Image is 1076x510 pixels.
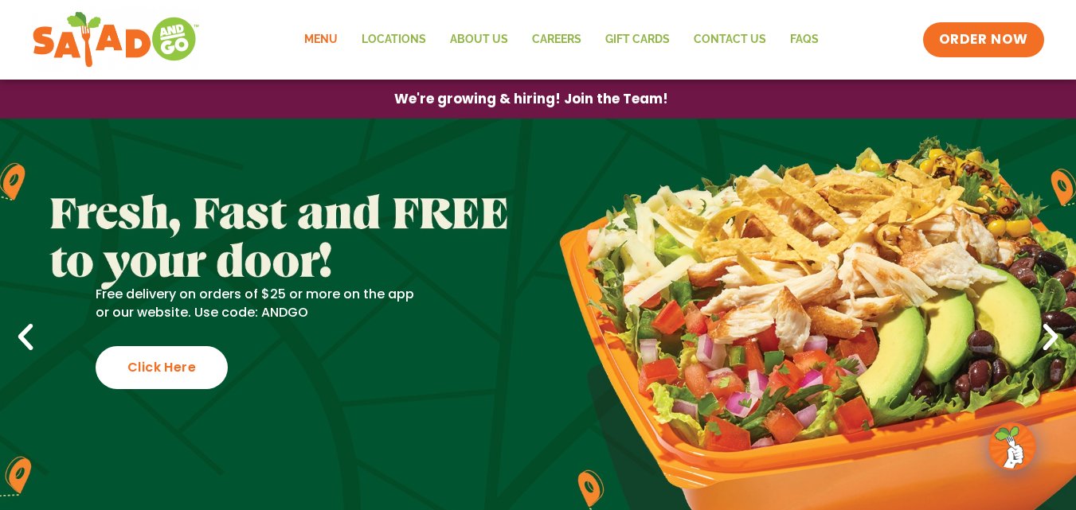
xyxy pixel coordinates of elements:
span: ORDER NOW [939,30,1028,49]
a: FAQs [778,21,831,58]
a: About Us [438,21,520,58]
a: Locations [350,21,438,58]
a: GIFT CARDS [593,21,682,58]
a: ORDER NOW [923,22,1044,57]
nav: Menu [292,21,831,58]
a: We're growing & hiring! Join the Team! [370,80,692,118]
div: Previous slide [8,320,43,355]
img: new-SAG-logo-768×292 [32,8,200,72]
p: Free delivery on orders of $25 or more on the app or our website. Use code: ANDGO [96,286,419,321]
span: We're growing & hiring! Join the Team! [394,92,668,106]
a: Menu [292,21,350,58]
div: Next slide [1033,320,1068,355]
div: Click Here [96,346,228,389]
a: Contact Us [682,21,778,58]
a: Careers [520,21,593,58]
img: wpChatIcon [990,424,1035,469]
